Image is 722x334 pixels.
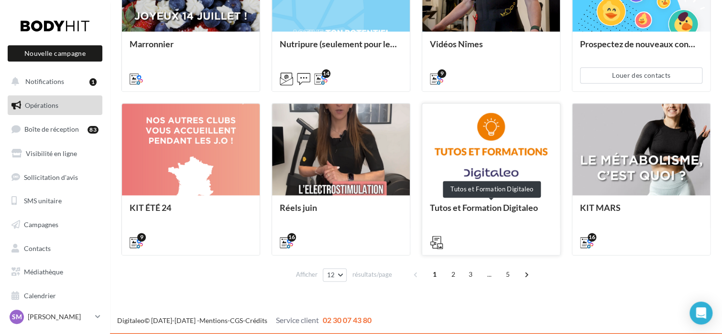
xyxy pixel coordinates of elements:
[117,316,372,324] span: © [DATE]-[DATE] - - -
[245,316,267,324] a: Crédits
[230,316,243,324] a: CGS
[323,315,372,324] span: 02 30 07 43 80
[199,316,228,324] a: Mentions
[24,220,58,229] span: Campagnes
[443,181,541,198] div: Tutos et Formation Digitaleo
[280,203,402,222] div: Réels juin
[130,203,252,222] div: KIT ÉTÉ 24
[24,244,51,252] span: Contacts
[6,72,100,92] button: Notifications 1
[117,316,144,324] a: Digitaleo
[438,69,446,78] div: 9
[280,39,402,58] div: Nutripure (seulement pour les clubs test)
[8,45,102,62] button: Nouvelle campagne
[6,239,104,259] a: Contacts
[26,149,77,157] span: Visibilité en ligne
[287,233,296,241] div: 16
[481,267,497,282] span: ...
[689,302,712,324] div: Open Intercom Messenger
[6,262,104,282] a: Médiathèque
[580,203,702,222] div: KIT MARS
[580,67,702,83] button: Louer des contacts
[24,173,78,181] span: Sollicitation d'avis
[6,191,104,211] a: SMS unitaire
[352,270,392,279] span: résultats/page
[446,267,461,282] span: 2
[137,233,146,241] div: 9
[24,268,63,276] span: Médiathèque
[430,39,552,58] div: Vidéos Nîmes
[6,167,104,188] a: Sollicitation d'avis
[327,271,335,279] span: 12
[8,308,102,326] a: SM [PERSON_NAME]
[427,267,442,282] span: 1
[25,77,64,85] span: Notifications
[89,78,97,86] div: 1
[322,69,330,78] div: 14
[24,197,62,205] span: SMS unitaire
[6,215,104,235] a: Campagnes
[6,144,104,164] a: Visibilité en ligne
[463,267,478,282] span: 3
[588,233,596,241] div: 16
[25,101,58,109] span: Opérations
[130,39,252,58] div: Marronnier
[580,39,702,58] div: Prospectez de nouveaux contacts
[24,292,56,300] span: Calendrier
[24,125,79,133] span: Boîte de réception
[276,315,319,324] span: Service client
[6,119,104,139] a: Boîte de réception83
[296,270,317,279] span: Afficher
[12,312,22,322] span: SM
[6,286,104,306] a: Calendrier
[28,312,91,322] p: [PERSON_NAME]
[6,95,104,115] a: Opérations
[430,203,552,222] div: Tutos et Formation Digitaleo
[500,267,515,282] span: 5
[88,126,98,134] div: 83
[323,268,347,282] button: 12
